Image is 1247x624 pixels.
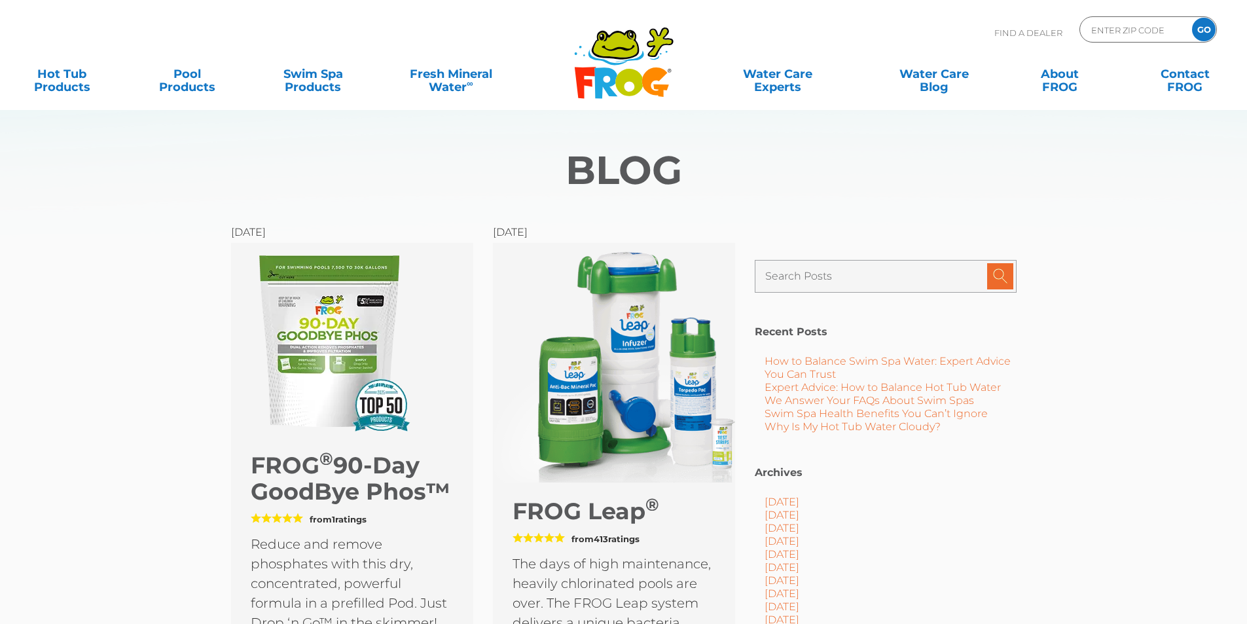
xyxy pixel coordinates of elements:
span: 1 [332,514,335,524]
a: [DATE] [765,548,799,560]
a: Fresh MineralWater∞ [389,61,512,87]
a: Why Is My Hot Tub Water Cloudy? [765,420,941,433]
a: [DATE] [765,496,799,508]
a: [DATE] [765,522,799,534]
span: 5 [513,532,565,543]
a: [DATE] [765,561,799,574]
sup: ® [319,449,333,469]
a: Water CareExperts [698,61,857,87]
h1: Blog [231,147,1017,193]
a: Expert Advice: How to Balance Hot Tub Water [765,381,1001,394]
span: from ratings [310,514,367,524]
span: 413 [594,534,608,544]
input: Submit [987,263,1013,289]
a: [DATE] [765,600,799,613]
a: [DATE] [765,535,799,547]
sup: ® [645,494,659,515]
a: Water CareBlog [885,61,983,87]
div: [DATE] [493,226,735,239]
h2: Recent Posts [755,325,1017,339]
input: GO [1192,18,1216,41]
img: FROG® 90-Day Goodbye Phos™ pool treatment — removes phosphates for clear, sparkling water. [231,243,427,439]
a: AboutFROG [1011,61,1108,87]
a: FROG®90-Day GoodBye Phos™ [251,451,450,505]
a: How to Balance Swim Spa Water: Expert Advice You Can Trust [765,355,1011,380]
a: Hot TubProducts [13,61,111,87]
a: [DATE] [765,509,799,521]
a: ContactFROG [1136,61,1234,87]
p: Find A Dealer [994,16,1062,49]
a: PoolProducts [139,61,236,87]
span: from ratings [571,534,640,544]
input: Zip Code Form [1090,20,1178,39]
img: FROG LEAP® Complete System [493,243,735,485]
sup: ∞ [467,78,473,88]
a: FROG Leap® [513,497,659,525]
div: [DATE] [231,226,473,239]
h2: Archives [755,466,1017,479]
a: [DATE] [765,574,799,587]
a: Swim Spa Health Benefits You Can’t Ignore [765,407,988,420]
span: 5 [251,513,303,523]
a: We Answer Your FAQs About Swim Spas [765,394,974,407]
a: [DATE] [765,587,799,600]
a: Swim SpaProducts [264,61,362,87]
